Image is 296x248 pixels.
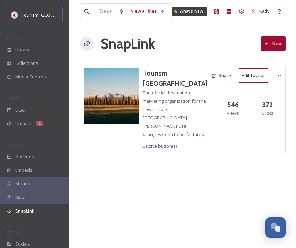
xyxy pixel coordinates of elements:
a: View all files [128,5,168,18]
span: Tourism [GEOGRAPHIC_DATA] [22,11,84,18]
button: New [261,36,286,51]
span: Kady [259,8,270,14]
span: Library [15,46,29,53]
span: Views [227,110,239,117]
button: Open Chat [265,217,286,238]
span: WIDGETS [7,143,23,148]
span: COLLECT [7,96,22,101]
span: Stories [15,180,30,187]
img: b54c7ea6-26f8-483f-b657-1302da432570.jpg [84,68,139,124]
span: Socials [15,241,30,247]
span: Uploads [15,120,33,127]
h1: SnapLink [101,33,155,54]
span: Maps [15,194,27,201]
img: cropped-langley.webp [11,11,18,18]
a: Edit Layout [238,68,272,83]
span: SOCIALS [7,230,21,235]
input: Search your library [96,4,115,19]
span: UGC [15,107,25,113]
button: Share [208,69,235,82]
span: Embeds [15,167,32,173]
span: Collections [15,60,38,67]
span: The official destination marketing organization for the Township of [GEOGRAPHIC_DATA][PERSON_NAME... [143,89,206,137]
span: 5 active button(s) [143,143,177,149]
span: Media Centres [15,74,46,80]
h3: 372 [262,100,273,110]
h3: 546 [227,100,239,110]
span: SnapLink [15,208,34,214]
span: MEDIA [7,36,19,41]
div: 1 [36,121,43,126]
button: Edit Layout [238,68,269,83]
a: Kady [248,5,273,18]
span: Clicks [262,110,273,117]
a: Tourism [GEOGRAPHIC_DATA] [143,68,208,88]
span: Galleries [15,153,34,160]
a: What's New [172,7,207,16]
